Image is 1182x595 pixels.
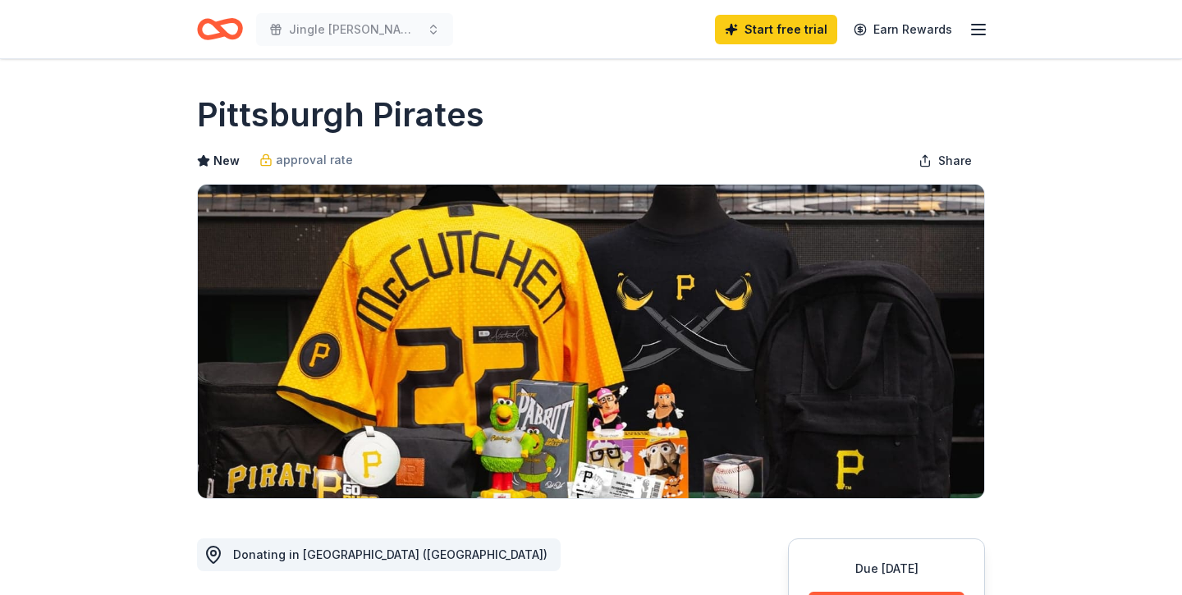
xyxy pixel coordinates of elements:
a: Start free trial [715,15,837,44]
a: Home [197,10,243,48]
a: Earn Rewards [844,15,962,44]
button: Share [905,144,985,177]
h1: Pittsburgh Pirates [197,92,484,138]
span: Donating in [GEOGRAPHIC_DATA] ([GEOGRAPHIC_DATA]) [233,547,547,561]
div: Due [DATE] [809,559,964,579]
button: Jingle [PERSON_NAME] [256,13,453,46]
img: Image for Pittsburgh Pirates [198,185,984,498]
span: New [213,151,240,171]
span: Share [938,151,972,171]
span: Jingle [PERSON_NAME] [289,20,420,39]
a: approval rate [259,150,353,170]
span: approval rate [276,150,353,170]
